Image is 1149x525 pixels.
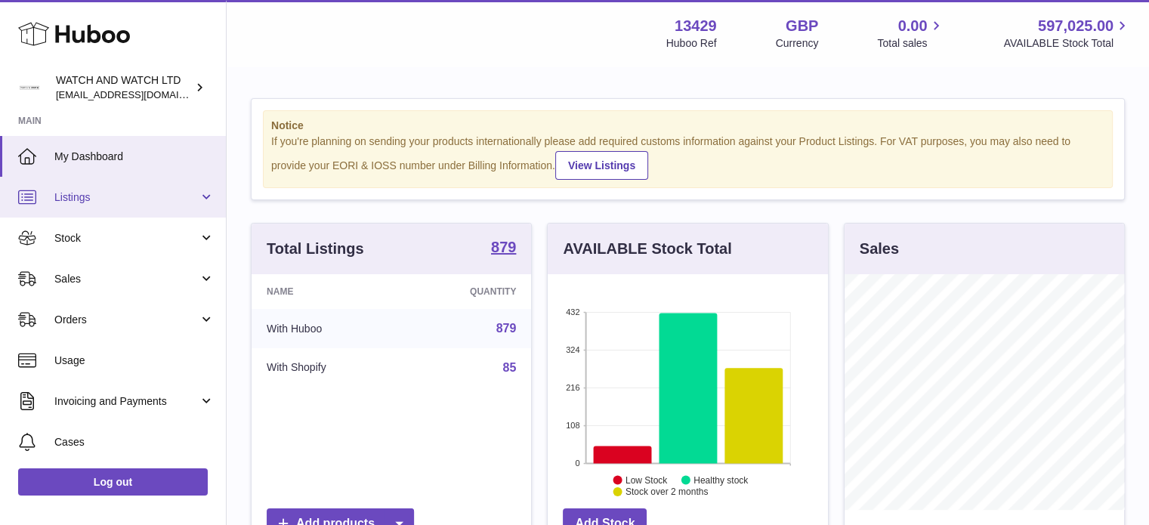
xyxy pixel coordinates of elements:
h3: Total Listings [267,239,364,259]
strong: 879 [491,239,516,255]
th: Name [252,274,403,309]
span: 0.00 [898,16,928,36]
span: Sales [54,272,199,286]
span: Orders [54,313,199,327]
a: 0.00 Total sales [877,16,944,51]
img: internalAdmin-13429@internal.huboo.com [18,76,41,99]
text: 432 [566,307,579,317]
div: Currency [776,36,819,51]
a: Log out [18,468,208,496]
a: 85 [503,361,517,374]
div: Huboo Ref [666,36,717,51]
span: Listings [54,190,199,205]
a: 879 [496,322,517,335]
span: 597,025.00 [1038,16,1113,36]
div: WATCH AND WATCH LTD [56,73,192,102]
text: 216 [566,383,579,392]
h3: AVAILABLE Stock Total [563,239,731,259]
a: 597,025.00 AVAILABLE Stock Total [1003,16,1131,51]
h3: Sales [860,239,899,259]
span: Usage [54,354,215,368]
text: Healthy stock [693,474,749,485]
td: With Shopify [252,348,403,388]
span: AVAILABLE Stock Total [1003,36,1131,51]
span: Stock [54,231,199,246]
a: 879 [491,239,516,258]
span: Total sales [877,36,944,51]
text: 324 [566,345,579,354]
span: [EMAIL_ADDRESS][DOMAIN_NAME] [56,88,222,100]
span: My Dashboard [54,150,215,164]
text: Stock over 2 months [625,486,708,497]
text: 0 [576,459,580,468]
text: 108 [566,421,579,430]
th: Quantity [403,274,532,309]
span: Cases [54,435,215,449]
td: With Huboo [252,309,403,348]
span: Invoicing and Payments [54,394,199,409]
div: If you're planning on sending your products internationally please add required customs informati... [271,134,1104,180]
strong: 13429 [675,16,717,36]
text: Low Stock [625,474,668,485]
strong: Notice [271,119,1104,133]
a: View Listings [555,151,648,180]
strong: GBP [786,16,818,36]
